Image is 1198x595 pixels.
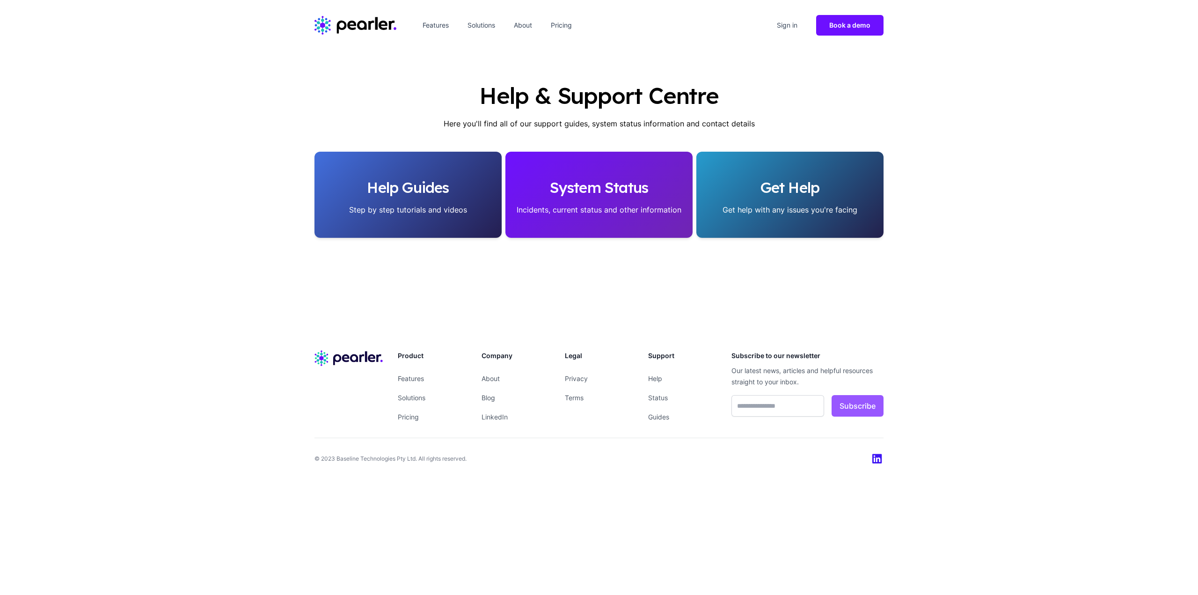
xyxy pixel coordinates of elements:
[482,350,550,361] h3: Company
[829,21,870,29] span: Book a demo
[565,350,633,361] h3: Legal
[704,204,876,215] p: Get help with any issues you're facing
[513,204,685,215] p: Incidents, current status and other information
[398,350,466,361] h3: Product
[696,152,884,238] a: Get HelpGet help with any issues you're facing
[322,204,494,215] p: Step by step tutorials and videos
[464,18,499,33] a: Solutions
[872,453,884,464] img: Linked In
[314,152,502,238] a: Help GuidesStep by step tutorials and videos
[565,394,584,402] a: Terms
[322,178,494,197] h2: Help Guides
[816,15,884,36] a: Book a demo
[419,18,453,33] a: Features
[565,375,588,382] a: Privacy
[773,18,801,33] a: Sign in
[513,178,685,197] h2: System Status
[314,454,467,463] p: © 2023 Baseline Technologies Pty Ltd. All rights reserved.
[510,18,536,33] a: About
[648,350,716,361] h3: Support
[704,178,876,197] h2: Get Help
[731,350,884,361] h3: Subscribe to our newsletter
[505,152,693,238] a: System StatusIncidents, current status and other information
[314,82,884,109] h1: Help & Support Centre
[482,375,500,382] a: About
[731,365,884,388] p: Our latest news, articles and helpful resources straight to your inbox.
[398,394,425,402] a: Solutions
[314,16,396,35] a: Home
[398,413,419,421] a: Pricing
[648,375,662,382] a: Help
[314,350,383,366] img: Company name
[832,395,884,417] button: Subscribe
[547,18,576,33] a: Pricing
[648,413,669,421] a: Guides
[482,394,495,402] a: Blog
[648,394,668,402] a: Status
[482,413,508,421] a: LinkedIn
[314,118,884,129] p: Here you'll find all of our support guides, system status information and contact details
[398,375,424,382] a: Features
